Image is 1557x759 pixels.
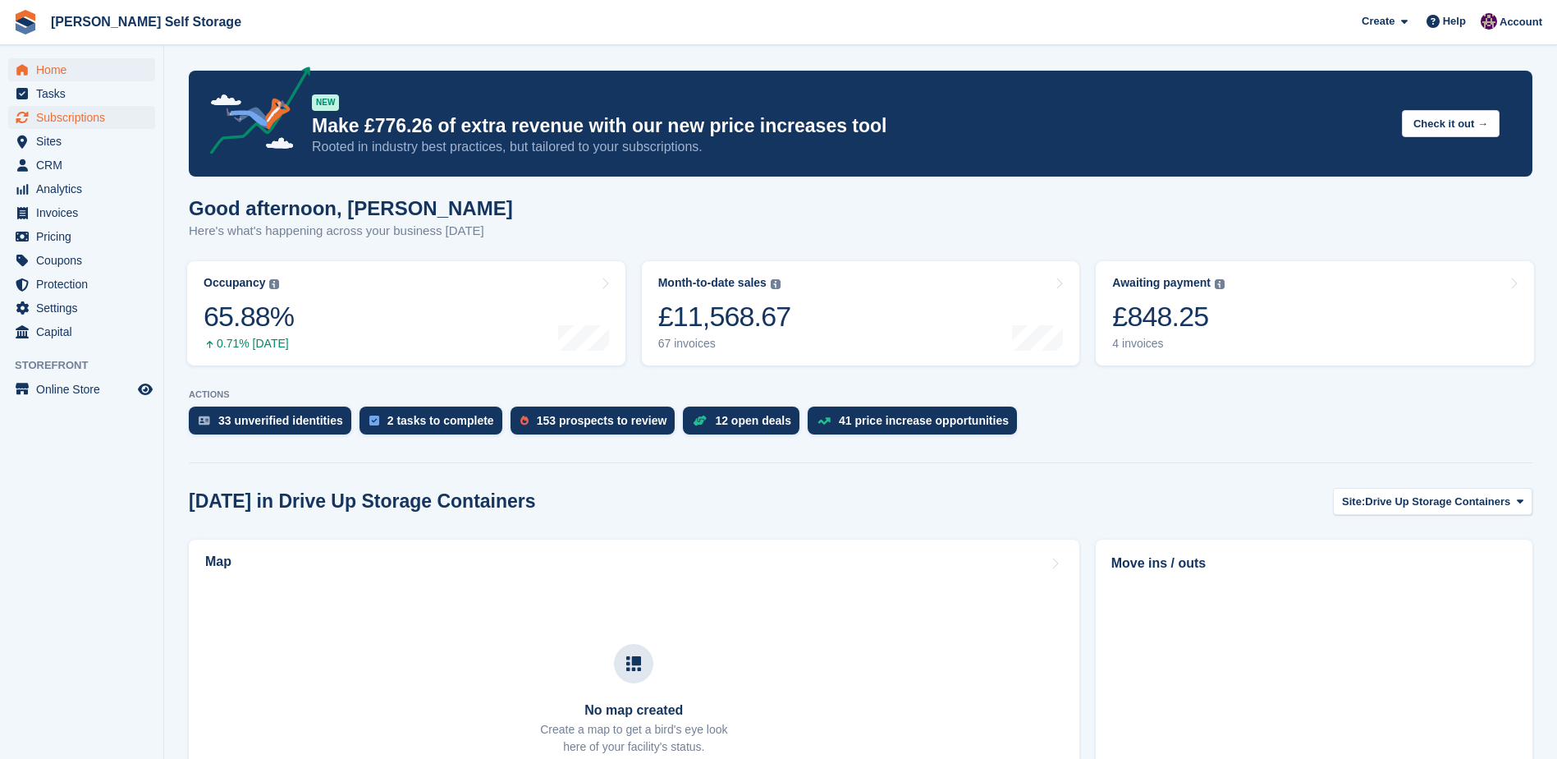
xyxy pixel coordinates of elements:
span: Tasks [36,82,135,105]
div: Month-to-date sales [658,276,767,290]
a: Awaiting payment £848.25 4 invoices [1096,261,1534,366]
span: Help [1443,13,1466,30]
a: 33 unverified identities [189,407,359,443]
a: menu [8,58,155,81]
div: 67 invoices [658,337,791,351]
div: Occupancy [204,276,265,290]
a: menu [8,320,155,343]
a: Preview store [135,379,155,399]
img: map-icn-33ee37083ee616e46c38cad1a60f524a97daa1e2b2c8c0bc3eb3415660979fc1.svg [626,656,641,671]
div: 65.88% [204,300,294,333]
span: Invoices [36,201,135,224]
span: Drive Up Storage Containers [1365,494,1510,510]
span: Pricing [36,225,135,248]
button: Site: Drive Up Storage Containers [1333,488,1532,515]
img: price-adjustments-announcement-icon-8257ccfd72463d97f412b2fc003d46551f7dbcb40ab6d574587a9cd5c0d94... [196,67,311,160]
div: 2 tasks to complete [387,414,494,427]
div: 12 open deals [715,414,791,427]
h2: Move ins / outs [1111,554,1517,573]
img: verify_identity-adf6edd0f0f0b5bbfe63781bf79b02c33cf7c696d77639b501bdc392416b5a36.svg [199,416,210,425]
h2: [DATE] in Drive Up Storage Containers [189,490,536,513]
h1: Good afternoon, [PERSON_NAME] [189,197,513,219]
p: Make £776.26 of extra revenue with our new price increases tool [312,114,1389,138]
img: prospect-51fa495bee0391a8d652442698ab0144808aea92771e9ea1ae160a38d050c398.svg [520,416,529,425]
span: Subscriptions [36,106,135,129]
a: menu [8,201,155,224]
img: price_increase_opportunities-93ffe204e8149a01c8c9dc8f82e8f89637d9d84a8eef4429ea346261dce0b2c0.svg [817,417,831,425]
a: menu [8,225,155,248]
a: menu [8,297,155,320]
div: £848.25 [1112,300,1225,333]
p: Here's what's happening across your business [DATE] [189,222,513,241]
a: 41 price increase opportunities [808,407,1025,443]
span: Create [1362,13,1394,30]
div: NEW [312,94,339,111]
a: 2 tasks to complete [359,407,511,443]
a: menu [8,249,155,272]
span: Sites [36,130,135,153]
img: stora-icon-8386f47178a22dfd0bd8f6a31ec36ba5ce8667c1dd55bd0f319d3a0aa187defe.svg [13,10,38,34]
h3: No map created [540,703,727,718]
span: Analytics [36,177,135,200]
span: Coupons [36,249,135,272]
p: Create a map to get a bird's eye look here of your facility's status. [540,721,727,756]
div: 33 unverified identities [218,414,343,427]
div: £11,568.67 [658,300,791,333]
a: menu [8,82,155,105]
div: 4 invoices [1112,337,1225,351]
span: Home [36,58,135,81]
span: CRM [36,154,135,177]
a: 12 open deals [683,407,808,443]
a: menu [8,177,155,200]
button: Check it out → [1402,110,1500,137]
img: icon-info-grey-7440780725fd019a000dd9b08b2336e03edf1995a4989e88bcd33f0948082b44.svg [269,279,279,289]
div: 41 price increase opportunities [839,414,1009,427]
a: menu [8,154,155,177]
span: Online Store [36,378,135,401]
a: 153 prospects to review [511,407,684,443]
img: deal-1b604bf984904fb50ccaf53a9ad4b4a5d6e5aea283cecdc64d6e3604feb123c2.svg [693,415,707,426]
div: 153 prospects to review [537,414,667,427]
span: Account [1500,14,1542,30]
span: Protection [36,273,135,296]
p: Rooted in industry best practices, but tailored to your subscriptions. [312,138,1389,156]
a: menu [8,378,155,401]
a: menu [8,130,155,153]
p: ACTIONS [189,389,1532,400]
img: task-75834270c22a3079a89374b754ae025e5fb1db73e45f91037f5363f120a921f8.svg [369,416,379,425]
a: [PERSON_NAME] Self Storage [44,8,248,35]
span: Site: [1342,494,1365,510]
span: Settings [36,297,135,320]
img: Nikki Ambrosini [1481,13,1497,30]
a: Occupancy 65.88% 0.71% [DATE] [187,261,625,366]
h2: Map [205,554,231,569]
img: icon-info-grey-7440780725fd019a000dd9b08b2336e03edf1995a4989e88bcd33f0948082b44.svg [771,279,781,289]
div: 0.71% [DATE] [204,337,294,351]
span: Capital [36,320,135,343]
span: Storefront [15,357,163,374]
img: icon-info-grey-7440780725fd019a000dd9b08b2336e03edf1995a4989e88bcd33f0948082b44.svg [1215,279,1225,289]
a: menu [8,106,155,129]
a: menu [8,273,155,296]
div: Awaiting payment [1112,276,1211,290]
a: Month-to-date sales £11,568.67 67 invoices [642,261,1080,366]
